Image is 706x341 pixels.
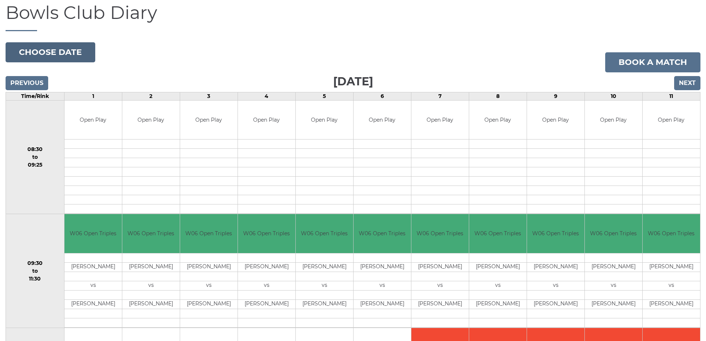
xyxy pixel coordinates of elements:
[469,262,527,272] td: [PERSON_NAME]
[585,214,642,253] td: W06 Open Triples
[585,101,642,140] td: Open Play
[527,299,584,309] td: [PERSON_NAME]
[180,262,238,272] td: [PERSON_NAME]
[238,214,295,253] td: W06 Open Triples
[6,214,64,328] td: 09:30 to 11:30
[527,92,584,100] td: 9
[295,92,353,100] td: 5
[469,299,527,309] td: [PERSON_NAME]
[64,92,122,100] td: 1
[469,101,527,140] td: Open Play
[469,281,527,290] td: vs
[180,214,238,253] td: W06 Open Triples
[122,101,180,140] td: Open Play
[585,299,642,309] td: [PERSON_NAME]
[6,76,48,90] input: Previous
[296,101,353,140] td: Open Play
[180,299,238,309] td: [PERSON_NAME]
[469,92,527,100] td: 8
[296,262,353,272] td: [PERSON_NAME]
[643,262,700,272] td: [PERSON_NAME]
[643,101,700,140] td: Open Play
[122,299,180,309] td: [PERSON_NAME]
[296,299,353,309] td: [PERSON_NAME]
[64,281,122,290] td: vs
[354,214,411,253] td: W06 Open Triples
[527,281,584,290] td: vs
[354,101,411,140] td: Open Play
[411,214,469,253] td: W06 Open Triples
[64,262,122,272] td: [PERSON_NAME]
[353,92,411,100] td: 6
[605,52,700,72] a: Book a match
[527,101,584,140] td: Open Play
[643,214,700,253] td: W06 Open Triples
[64,214,122,253] td: W06 Open Triples
[411,281,469,290] td: vs
[296,214,353,253] td: W06 Open Triples
[238,101,295,140] td: Open Play
[238,299,295,309] td: [PERSON_NAME]
[643,299,700,309] td: [PERSON_NAME]
[411,262,469,272] td: [PERSON_NAME]
[585,281,642,290] td: vs
[122,281,180,290] td: vs
[180,92,238,100] td: 3
[354,281,411,290] td: vs
[527,262,584,272] td: [PERSON_NAME]
[238,281,295,290] td: vs
[411,101,469,140] td: Open Play
[122,262,180,272] td: [PERSON_NAME]
[6,100,64,214] td: 08:30 to 09:25
[354,299,411,309] td: [PERSON_NAME]
[238,92,295,100] td: 4
[6,42,95,62] button: Choose date
[122,92,180,100] td: 2
[64,101,122,140] td: Open Play
[469,214,527,253] td: W06 Open Triples
[585,262,642,272] td: [PERSON_NAME]
[584,92,642,100] td: 10
[643,281,700,290] td: vs
[354,262,411,272] td: [PERSON_NAME]
[64,299,122,309] td: [PERSON_NAME]
[296,281,353,290] td: vs
[122,214,180,253] td: W06 Open Triples
[674,76,700,90] input: Next
[527,214,584,253] td: W06 Open Triples
[642,92,700,100] td: 11
[6,92,64,100] td: Time/Rink
[6,3,700,31] h1: Bowls Club Diary
[180,101,238,140] td: Open Play
[238,262,295,272] td: [PERSON_NAME]
[411,299,469,309] td: [PERSON_NAME]
[411,92,469,100] td: 7
[180,281,238,290] td: vs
